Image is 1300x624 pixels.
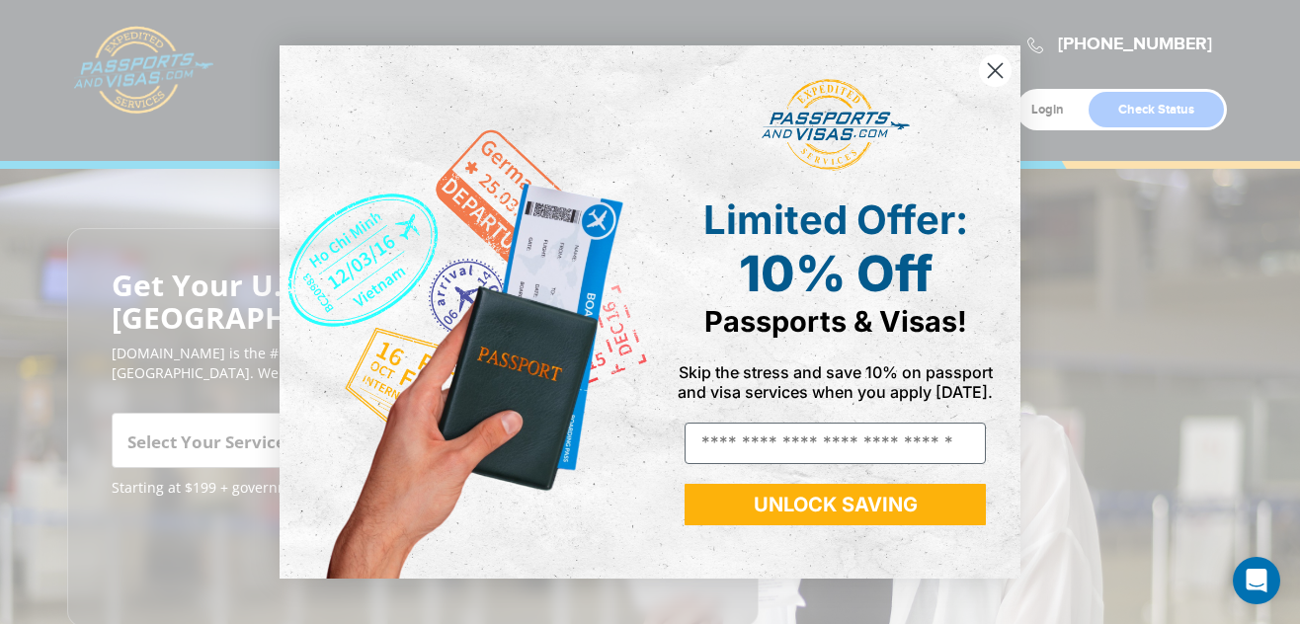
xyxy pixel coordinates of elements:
span: Passports & Visas! [704,304,967,339]
button: Close dialog [978,53,1013,88]
img: passports and visas [762,79,910,172]
span: Limited Offer: [703,195,968,244]
span: 10% Off [739,244,933,303]
div: Open Intercom Messenger [1233,557,1280,604]
img: de9cda0d-0715-46ca-9a25-073762a91ba7.png [280,45,650,579]
span: Skip the stress and save 10% on passport and visa services when you apply [DATE]. [678,362,993,402]
button: UNLOCK SAVING [685,484,986,525]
